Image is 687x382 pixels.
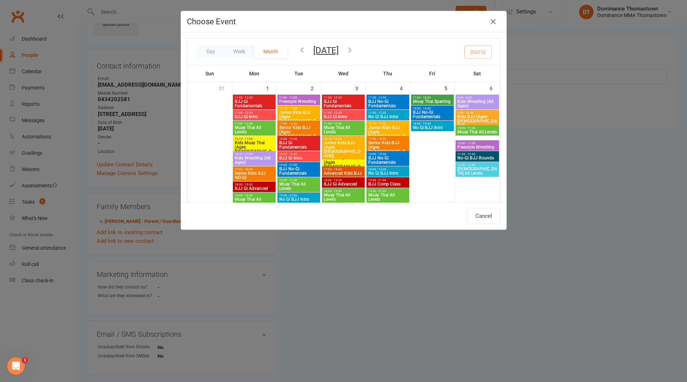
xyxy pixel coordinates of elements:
span: 11:00 - 12:30 [234,96,274,99]
div: 2 [311,82,321,94]
span: 16:10 - 16:55 [323,137,363,141]
button: Month [254,45,287,58]
span: 11:00 - 12:30 [368,111,408,115]
span: BJJ Gi Fundamentals [234,99,274,108]
div: 5 [444,82,454,94]
span: No Gi BJJ Intro [368,171,408,175]
span: 10:00 - 11:30 [457,126,498,130]
th: Sun [187,66,232,81]
span: No Gi BJJ Intro [412,125,452,130]
span: 19:30 - 21:00 [279,179,319,182]
span: 11:00 - 12:00 [279,96,319,99]
div: 6 [490,82,500,94]
span: 16:10 - 17:00 [368,122,408,125]
div: 3 [355,82,365,94]
span: 16:10 - 17:00 [279,107,319,110]
span: 18:00 - 19:30 [234,194,274,197]
span: 11:30 - 12:30 [457,153,498,156]
span: Muay Thai All Levels [234,125,274,134]
span: No Gi BJJ Intro [368,115,408,119]
span: 11:00 - 12:30 [323,96,363,99]
span: 11:00 - 12:30 [323,122,363,125]
span: 8:30 - 9:30 [457,96,498,99]
span: Senior Kids BJJ (Ages [DEMOGRAPHIC_DATA]) [279,125,319,143]
span: 10:30 - 11:30 [457,142,498,145]
span: Muay Thai All Levels [457,130,498,134]
span: 12:30 - 13:30 [457,163,498,167]
span: Senior Kids BJJ (Ages [DEMOGRAPHIC_DATA]) [368,141,408,158]
span: 17:00 - 18:00 [323,168,363,171]
h4: Choose Event [187,17,500,26]
span: [DEMOGRAPHIC_DATA] All Levels [457,167,498,175]
span: 17:00 - 18:00 [368,137,408,141]
iframe: Intercom live chat [7,357,25,375]
span: 16:10 - 17:00 [234,153,274,156]
span: Muay Thai Sparring [412,99,452,104]
span: BJJ Gi Fundamentals [323,99,363,108]
span: 9:30 - 10:30 [457,111,498,115]
button: [DATE] [313,45,339,55]
span: BJJ No-Gi Fundamentals [368,99,408,108]
span: 18:00 - 19:30 [234,183,274,186]
span: BJJ Gi Advanced [234,186,274,191]
div: 1 [266,82,276,94]
th: Fri [410,66,454,81]
span: 18:00 - 19:30 [412,107,452,110]
span: BJJ Gi Intro [279,156,319,160]
span: Junior Kids BJJ (Ages [DEMOGRAPHIC_DATA]) [279,110,319,128]
span: Kids Wrestling (All Ages) [234,156,274,165]
span: 1 [22,357,28,363]
span: Muay Thai All Levels [234,197,274,206]
span: 11:00 - 12:30 [368,96,408,99]
div: 4 [400,82,410,94]
span: Junior Kids BJJ (Ages [DEMOGRAPHIC_DATA]) [323,141,363,158]
span: Kids Muay Thai (Ages [DEMOGRAPHIC_DATA]) [323,156,363,173]
button: Day [197,45,224,58]
span: 18:00 - 19:30 [412,122,452,125]
button: Close [487,16,499,28]
span: BJJ Gi Intro [234,115,274,119]
span: Muay Thai All Levels [323,193,363,202]
span: 16:10 - 17:00 [234,137,274,141]
span: 19:30 - 21:00 [368,190,408,193]
button: Week [224,45,254,58]
span: Muay Thai All Levels [279,182,319,191]
span: 18:00 - 19:30 [323,190,363,193]
span: BJJ No-Gi Fundamentals [279,167,319,175]
span: 18:00 - 19:30 [279,137,319,141]
span: Junior Kids BJJ (Ages [DEMOGRAPHIC_DATA]) [368,125,408,143]
span: 11:00 - 12:30 [234,122,274,125]
span: Kids Wrestling (All Ages) [457,99,498,108]
span: No Gi BJJ Intro [279,197,319,202]
span: 17:00 - 18:00 [234,168,274,171]
th: Mon [232,66,276,81]
span: 19:30 - 21:00 [279,194,319,197]
span: 17:00 - 18:00 [279,122,319,125]
span: BJJ Gi Fundamentals [279,141,319,149]
span: Muay Thai All Levels [323,125,363,134]
span: BJJ No-Gi Fundamentals [368,156,408,165]
span: No-Gi BJJ Rounds [457,156,498,160]
span: Senior Kids BJJ NO-GI [234,171,274,180]
span: Kids BJJ (Ages [DEMOGRAPHIC_DATA]) [457,115,498,128]
span: BJJ Gi Intro [323,115,363,119]
span: Muay Thai All Levels [368,193,408,202]
span: 18:00 - 19:30 [279,153,319,156]
span: BJJ Gi Advanced [323,182,363,186]
span: 11:00 - 12:30 [323,111,363,115]
span: 17:00 - 18:30 [412,96,452,99]
span: BJJ Comp Class [368,182,408,186]
div: 31 [219,82,232,94]
th: Thu [365,66,410,81]
span: Freestyle Wrestling [457,145,498,149]
span: 18:00 - 19:30 [368,168,408,171]
th: Wed [321,66,365,81]
span: Advanced Kids BJJ [323,171,363,175]
span: Kids Muay Thai (Ages [DEMOGRAPHIC_DATA]) [234,141,274,158]
span: BJJ No-Gi Fundamentals [412,110,452,119]
span: 19:30 - 21:00 [368,179,408,182]
span: Freestyle Wrestling [279,99,319,104]
th: Sat [454,66,500,81]
th: Tue [276,66,321,81]
span: 11:00 - 12:30 [234,111,274,115]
